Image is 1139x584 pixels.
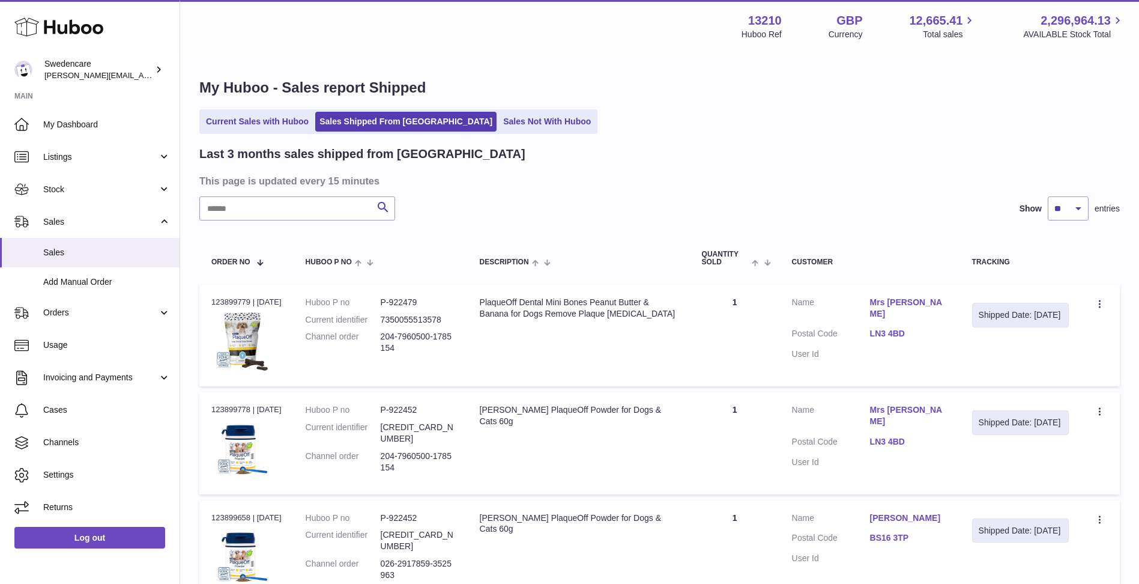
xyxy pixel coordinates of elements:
a: Mrs [PERSON_NAME] [870,297,948,320]
dd: P-922452 [381,404,456,416]
dt: Name [792,404,870,430]
dt: User Id [792,457,870,468]
a: BS16 3TP [870,532,948,544]
span: Description [480,258,529,266]
img: daniel.corbridge@swedencare.co.uk [14,61,32,79]
span: Orders [43,307,158,318]
div: Customer [792,258,948,266]
dt: Channel order [306,331,381,354]
dd: 7350055513578 [381,314,456,326]
span: Sales [43,247,171,258]
h1: My Huboo - Sales report Shipped [199,78,1120,97]
strong: GBP [836,13,862,29]
dd: 204-7960500-1785154 [381,451,456,473]
span: entries [1095,203,1120,214]
span: Stock [43,184,158,195]
dt: User Id [792,553,870,564]
a: [PERSON_NAME] [870,513,948,524]
td: 1 [690,285,780,386]
dt: Name [792,297,870,323]
span: AVAILABLE Stock Total [1023,29,1125,40]
div: Shipped Date: [DATE] [979,417,1062,428]
dt: Postal Code [792,328,870,342]
div: Shipped Date: [DATE] [979,525,1062,537]
dd: 026-2917859-3525963 [381,558,456,581]
div: 123899658 | [DATE] [211,513,282,523]
span: Settings [43,469,171,481]
div: Tracking [972,258,1069,266]
span: 12,665.41 [909,13,962,29]
img: $_57.JPG [211,419,271,479]
dt: Channel order [306,451,381,473]
span: Usage [43,339,171,351]
div: 123899778 | [DATE] [211,404,282,415]
div: Huboo Ref [742,29,782,40]
a: Sales Not With Huboo [499,112,595,132]
dt: Postal Code [792,436,870,451]
span: Channels [43,437,171,448]
dt: User Id [792,348,870,360]
td: 1 [690,392,780,494]
h2: Last 3 months sales shipped from [GEOGRAPHIC_DATA] [199,146,525,162]
a: 2,296,964.13 AVAILABLE Stock Total [1023,13,1125,40]
div: [PERSON_NAME] PlaqueOff Powder for Dogs & Cats 60g [480,513,678,535]
span: Sales [43,216,158,228]
div: 123899779 | [DATE] [211,297,282,308]
dd: P-922452 [381,513,456,524]
span: [PERSON_NAME][EMAIL_ADDRESS][PERSON_NAME][DOMAIN_NAME] [44,70,305,80]
span: My Dashboard [43,119,171,130]
div: [PERSON_NAME] PlaqueOff Powder for Dogs & Cats 60g [480,404,678,427]
dd: [CREDIT_CARD_NUMBER] [381,422,456,445]
span: Total sales [923,29,976,40]
img: $_57.JPG [211,311,271,371]
dt: Current identifier [306,422,381,445]
dt: Postal Code [792,532,870,547]
dt: Huboo P no [306,404,381,416]
dd: P-922479 [381,297,456,308]
label: Show [1020,203,1042,214]
dd: 204-7960500-1785154 [381,331,456,354]
a: Mrs [PERSON_NAME] [870,404,948,427]
span: Returns [43,502,171,513]
h3: This page is updated every 15 minutes [199,174,1117,187]
a: LN3 4BD [870,436,948,448]
a: Current Sales with Huboo [202,112,313,132]
span: 2,296,964.13 [1041,13,1111,29]
span: Quantity Sold [702,251,749,266]
a: LN3 4BD [870,328,948,339]
span: Huboo P no [306,258,352,266]
div: PlaqueOff Dental Mini Bones Peanut Butter & Banana for Dogs Remove Plaque [MEDICAL_DATA] [480,297,678,320]
span: Add Manual Order [43,276,171,288]
dd: [CREDIT_CARD_NUMBER] [381,529,456,552]
div: Currency [829,29,863,40]
span: Cases [43,404,171,416]
span: Invoicing and Payments [43,372,158,383]
dt: Current identifier [306,314,381,326]
a: Log out [14,527,165,549]
a: 12,665.41 Total sales [909,13,976,40]
dt: Huboo P no [306,513,381,524]
a: Sales Shipped From [GEOGRAPHIC_DATA] [315,112,497,132]
dt: Channel order [306,558,381,581]
dt: Current identifier [306,529,381,552]
dt: Huboo P no [306,297,381,308]
div: Swedencare [44,58,153,81]
span: Listings [43,151,158,163]
span: Order No [211,258,250,266]
div: Shipped Date: [DATE] [979,309,1062,321]
strong: 13210 [748,13,782,29]
dt: Name [792,513,870,527]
